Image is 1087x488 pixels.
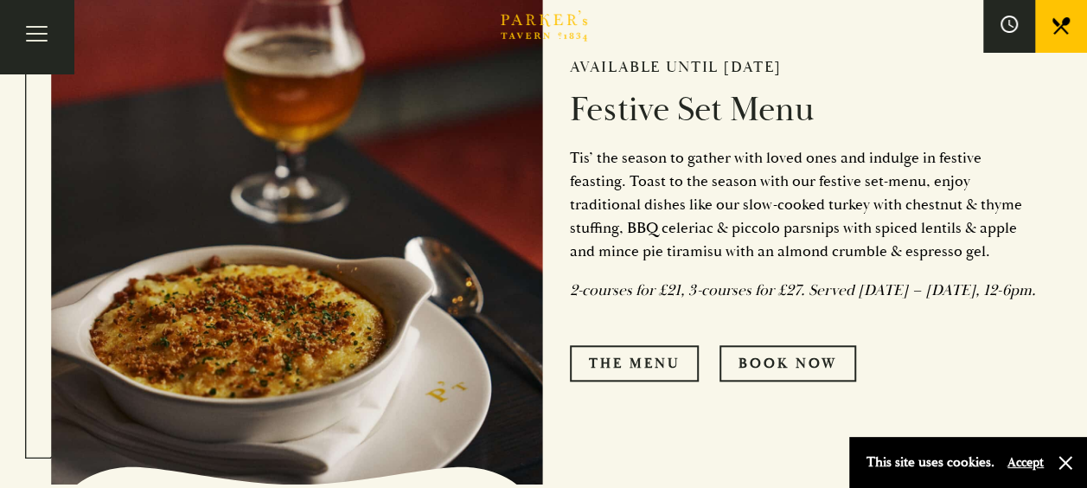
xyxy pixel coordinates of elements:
[570,345,699,382] a: The Menu
[570,58,1037,77] h2: Available until [DATE]
[570,280,1036,300] em: 2-courses for £21, 3-courses for £27. Served [DATE] – [DATE], 12-6pm.
[570,89,1037,131] h2: Festive Set Menu
[719,345,856,382] a: Book Now
[1007,454,1044,471] button: Accept
[1057,454,1074,472] button: Close and accept
[570,146,1037,263] p: Tis’ the season to gather with loved ones and indulge in festive feasting. Toast to the season wi...
[866,450,994,475] p: This site uses cookies.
